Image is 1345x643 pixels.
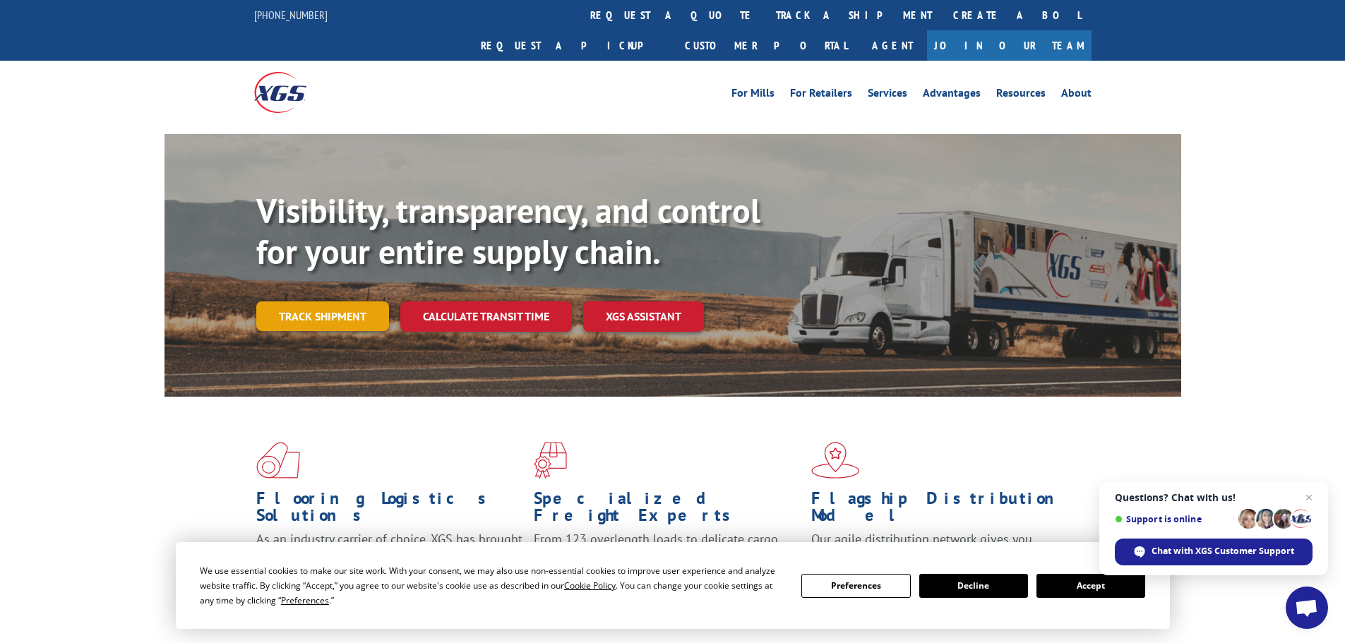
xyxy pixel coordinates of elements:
span: Close chat [1301,489,1317,506]
span: As an industry carrier of choice, XGS has brought innovation and dedication to flooring logistics... [256,531,522,581]
a: XGS ASSISTANT [583,301,704,332]
span: Chat with XGS Customer Support [1152,545,1294,558]
button: Accept [1036,574,1145,598]
span: Support is online [1115,514,1233,524]
a: Customer Portal [674,30,858,61]
img: xgs-icon-focused-on-flooring-red [534,442,567,479]
div: Chat with XGS Customer Support [1115,539,1313,565]
a: Services [868,88,907,103]
a: Resources [996,88,1046,103]
a: [PHONE_NUMBER] [254,8,328,22]
button: Decline [919,574,1028,598]
h1: Flooring Logistics Solutions [256,490,523,531]
span: Questions? Chat with us! [1115,492,1313,503]
div: Open chat [1286,587,1328,629]
h1: Specialized Freight Experts [534,490,801,531]
span: Cookie Policy [564,579,616,591]
button: Preferences [801,574,910,598]
b: Visibility, transparency, and control for your entire supply chain. [256,188,760,273]
a: Track shipment [256,301,389,331]
span: Preferences [281,594,329,606]
p: From 123 overlength loads to delicate cargo, our experienced staff knows the best way to move you... [534,531,801,594]
a: Agent [858,30,927,61]
div: Cookie Consent Prompt [176,542,1170,629]
a: Calculate transit time [400,301,572,332]
a: Request a pickup [470,30,674,61]
img: xgs-icon-total-supply-chain-intelligence-red [256,442,300,479]
a: For Retailers [790,88,852,103]
a: About [1061,88,1092,103]
span: Our agile distribution network gives you nationwide inventory management on demand. [811,531,1071,564]
div: We use essential cookies to make our site work. With your consent, we may also use non-essential ... [200,563,784,608]
a: Join Our Team [927,30,1092,61]
a: For Mills [731,88,775,103]
a: Advantages [923,88,981,103]
h1: Flagship Distribution Model [811,490,1078,531]
img: xgs-icon-flagship-distribution-model-red [811,442,860,479]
